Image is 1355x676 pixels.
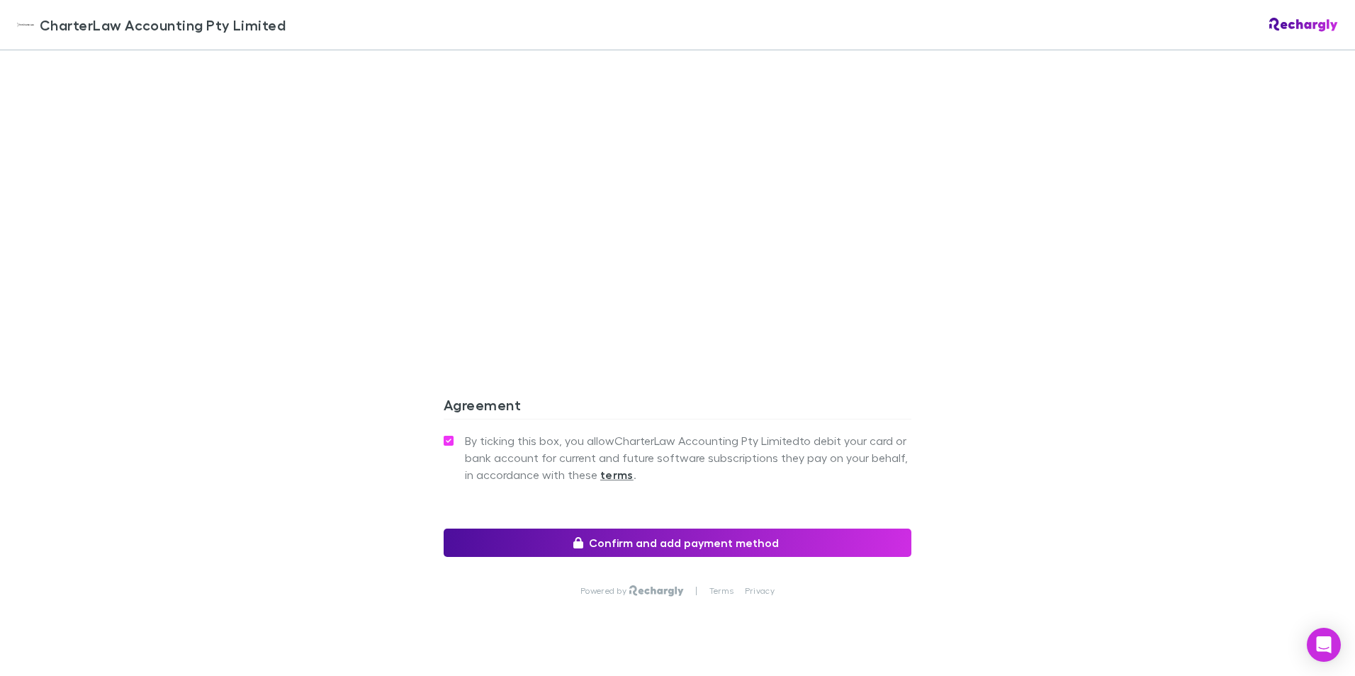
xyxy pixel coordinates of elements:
[17,16,34,33] img: CharterLaw Accounting Pty Limited's Logo
[600,468,634,482] strong: terms
[745,585,775,597] a: Privacy
[1269,18,1338,32] img: Rechargly Logo
[444,396,911,419] h3: Agreement
[441,4,914,331] iframe: Secure address input frame
[444,529,911,557] button: Confirm and add payment method
[709,585,733,597] a: Terms
[465,432,911,483] span: By ticking this box, you allow CharterLaw Accounting Pty Limited to debit your card or bank accou...
[40,14,286,35] span: CharterLaw Accounting Pty Limited
[580,585,629,597] p: Powered by
[695,585,697,597] p: |
[629,585,684,597] img: Rechargly Logo
[1307,628,1341,662] div: Open Intercom Messenger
